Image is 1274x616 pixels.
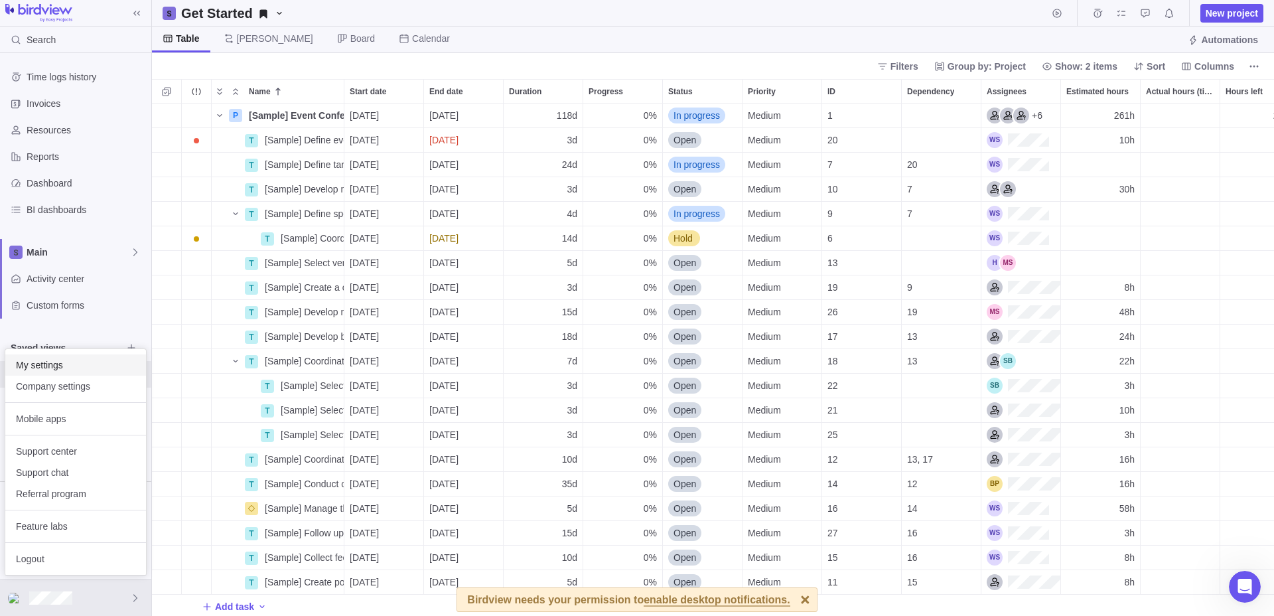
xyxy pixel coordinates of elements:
[5,441,146,462] a: Support center
[16,358,135,372] span: My settings
[5,354,146,376] a: My settings
[16,412,135,425] span: Mobile apps
[16,445,135,458] span: Support center
[16,487,135,501] span: Referral program
[5,462,146,483] a: Support chat
[16,466,135,479] span: Support chat
[8,593,24,603] img: Show
[5,516,146,537] a: Feature labs
[16,520,135,533] span: Feature labs
[5,548,146,570] a: Logout
[8,590,24,606] div: Hunterz01
[1229,571,1261,603] iframe: Intercom live chat
[5,483,146,504] a: Referral program
[16,380,135,393] span: Company settings
[5,408,146,429] a: Mobile apps
[16,552,135,566] span: Logout
[5,376,146,397] a: Company settings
